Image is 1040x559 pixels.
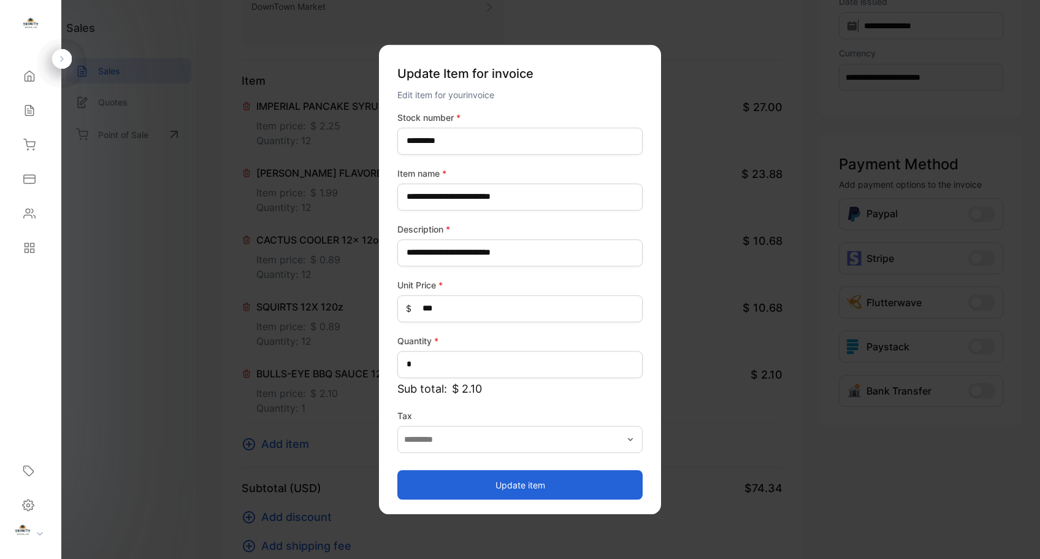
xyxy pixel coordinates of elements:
p: Update Item for invoice [397,60,643,88]
span: $ [406,302,411,315]
label: Stock number [397,111,643,124]
img: logo [21,16,40,34]
label: Quantity [397,334,643,347]
img: profile [13,523,32,541]
button: Update item [397,470,643,499]
span: Edit item for your invoice [397,90,494,100]
p: Sub total: [397,380,643,397]
label: Unit Price [397,279,643,291]
label: Item name [397,167,643,180]
label: Description [397,223,643,236]
span: $ 2.10 [452,380,482,397]
label: Tax [397,409,643,422]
